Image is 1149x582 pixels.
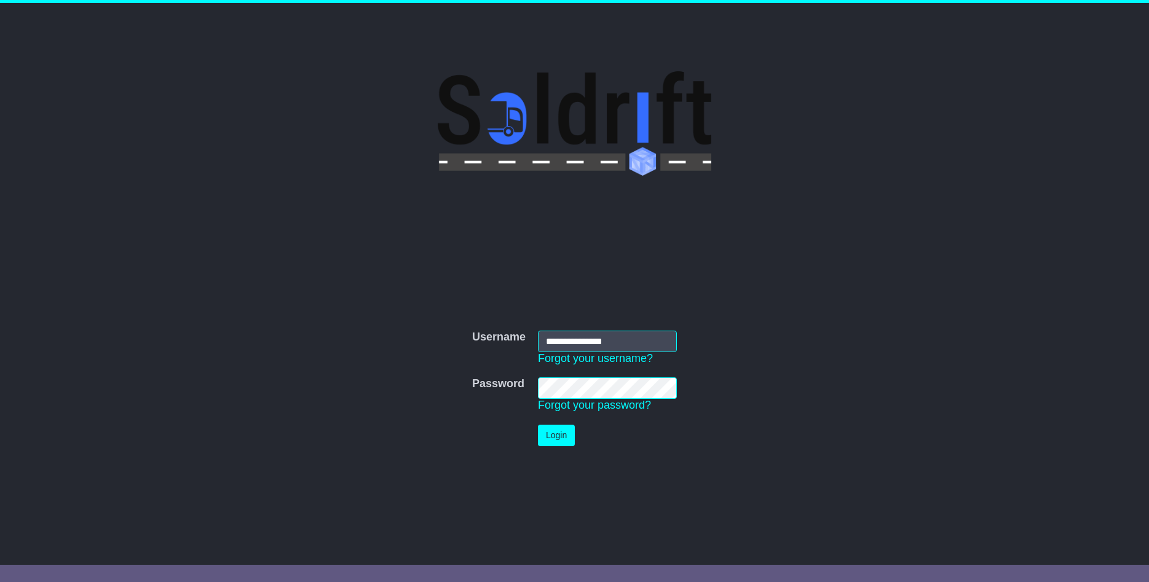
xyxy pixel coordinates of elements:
a: Forgot your password? [538,399,651,411]
img: Soldrift Pty Ltd [438,71,711,176]
button: Login [538,425,575,446]
a: Forgot your username? [538,352,653,364]
label: Password [472,377,524,391]
label: Username [472,331,526,344]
